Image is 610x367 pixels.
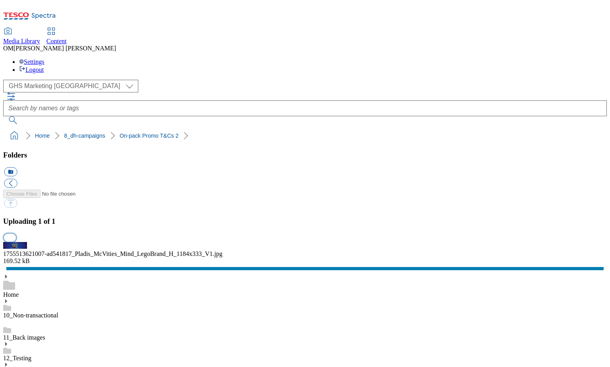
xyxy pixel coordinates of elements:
a: Home [3,291,19,298]
a: 10_Non-transactional [3,312,58,319]
a: Home [35,133,50,139]
span: [PERSON_NAME] [PERSON_NAME] [14,45,116,52]
a: 11_Back images [3,334,45,341]
a: 12_Testing [3,355,31,361]
a: Media Library [3,28,40,45]
a: Settings [19,58,45,65]
input: Search by names or tags [3,100,607,116]
div: 1755513621007-ad541817_Pladis_McVities_Mind_LegoBrand_H_1184x333_V1.jpg [3,250,607,257]
h3: Uploading 1 of 1 [3,217,607,226]
span: Media Library [3,38,40,44]
a: Logout [19,66,44,73]
a: Content [46,28,67,45]
h3: Folders [3,151,607,159]
div: 169.52 kB [3,257,607,265]
span: OM [3,45,14,52]
span: Content [46,38,67,44]
a: home [8,129,21,142]
img: preview [3,242,27,249]
a: 8_dh-campaigns [64,133,105,139]
a: On-pack Promo T&Cs 2 [120,133,178,139]
nav: breadcrumb [3,128,607,143]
